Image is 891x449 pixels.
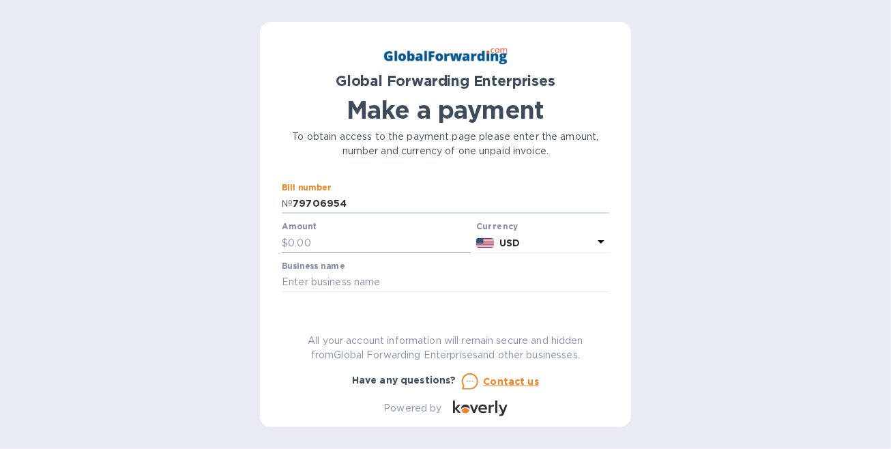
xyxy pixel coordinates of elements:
b: Have any questions? [352,375,456,386]
h1: Make a payment [282,96,609,124]
input: 0.00 [288,233,471,253]
p: № [282,197,293,211]
u: Contact us [484,376,540,387]
label: Amount [282,223,317,231]
p: To obtain access to the payment page please enter the amount, number and currency of one unpaid i... [282,130,609,158]
b: USD [499,237,520,248]
p: All your account information will remain secure and hidden from Global Forwarding Enterprises and... [282,334,609,362]
p: Powered by [383,401,441,416]
p: $ [282,236,288,250]
input: Enter business name [282,272,609,293]
label: Business name [282,262,345,270]
b: Global Forwarding Enterprises [336,72,555,89]
input: Enter bill number [293,194,609,214]
img: USD [476,238,495,248]
label: Bill number [282,184,331,192]
b: Currency [476,221,518,231]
